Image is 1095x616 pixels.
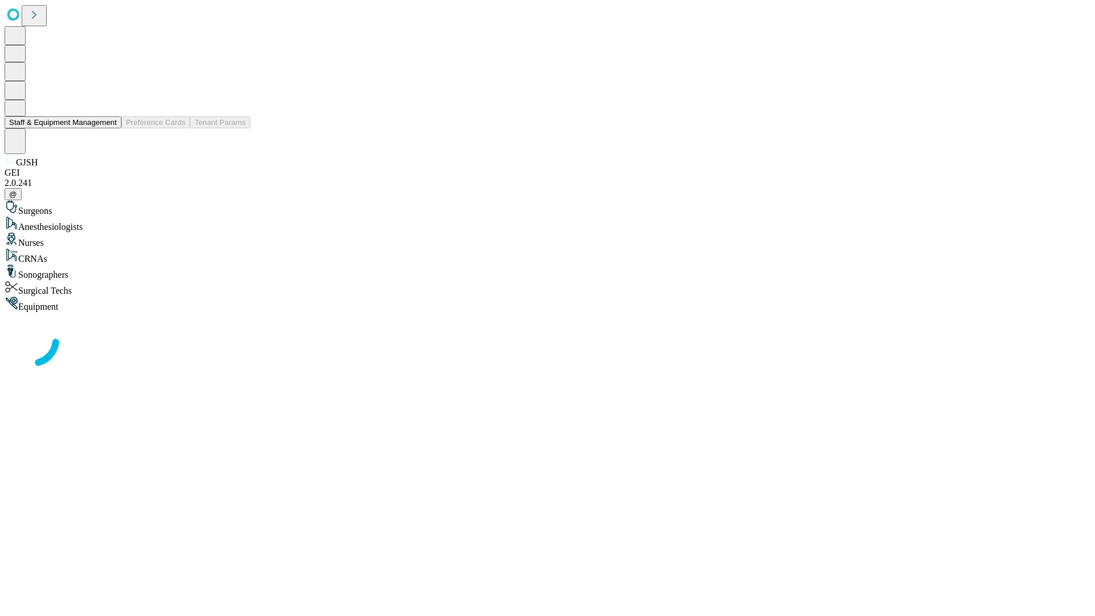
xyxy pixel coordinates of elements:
[9,190,17,198] span: @
[5,200,1090,216] div: Surgeons
[121,116,190,128] button: Preference Cards
[5,232,1090,248] div: Nurses
[5,168,1090,178] div: GEI
[5,216,1090,232] div: Anesthesiologists
[5,116,121,128] button: Staff & Equipment Management
[5,188,22,200] button: @
[5,264,1090,280] div: Sonographers
[190,116,250,128] button: Tenant Params
[5,248,1090,264] div: CRNAs
[5,296,1090,312] div: Equipment
[5,178,1090,188] div: 2.0.241
[16,157,38,167] span: GJSH
[5,280,1090,296] div: Surgical Techs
